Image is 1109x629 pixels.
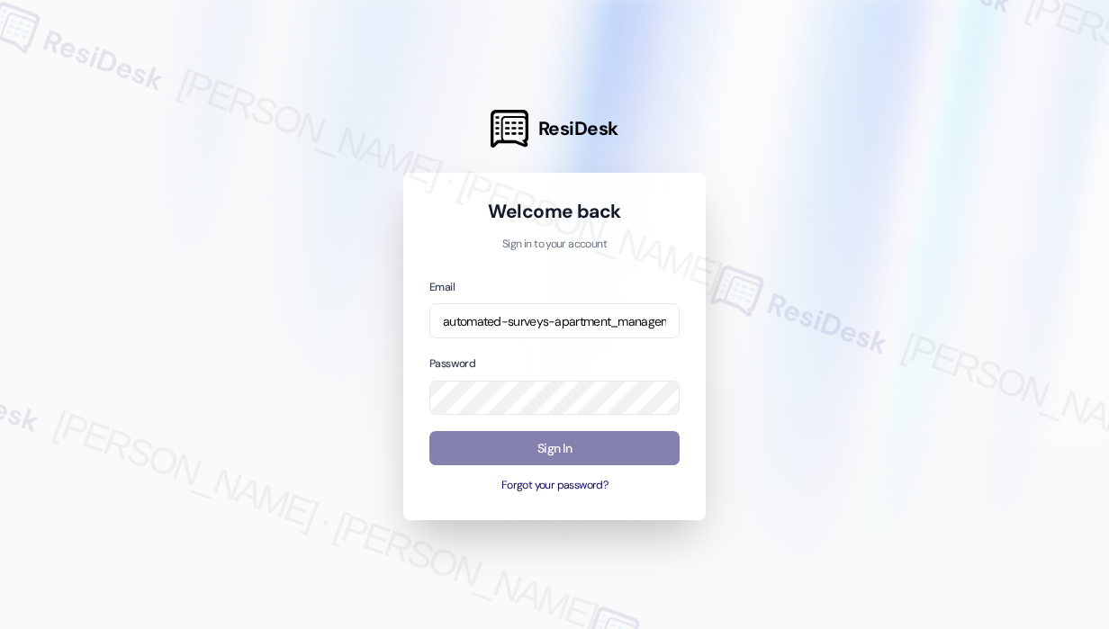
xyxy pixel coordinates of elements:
[429,237,680,253] p: Sign in to your account
[491,110,528,148] img: ResiDesk Logo
[429,303,680,338] input: name@example.com
[429,356,475,371] label: Password
[429,478,680,494] button: Forgot your password?
[429,199,680,224] h1: Welcome back
[429,280,455,294] label: Email
[429,431,680,466] button: Sign In
[538,116,618,141] span: ResiDesk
